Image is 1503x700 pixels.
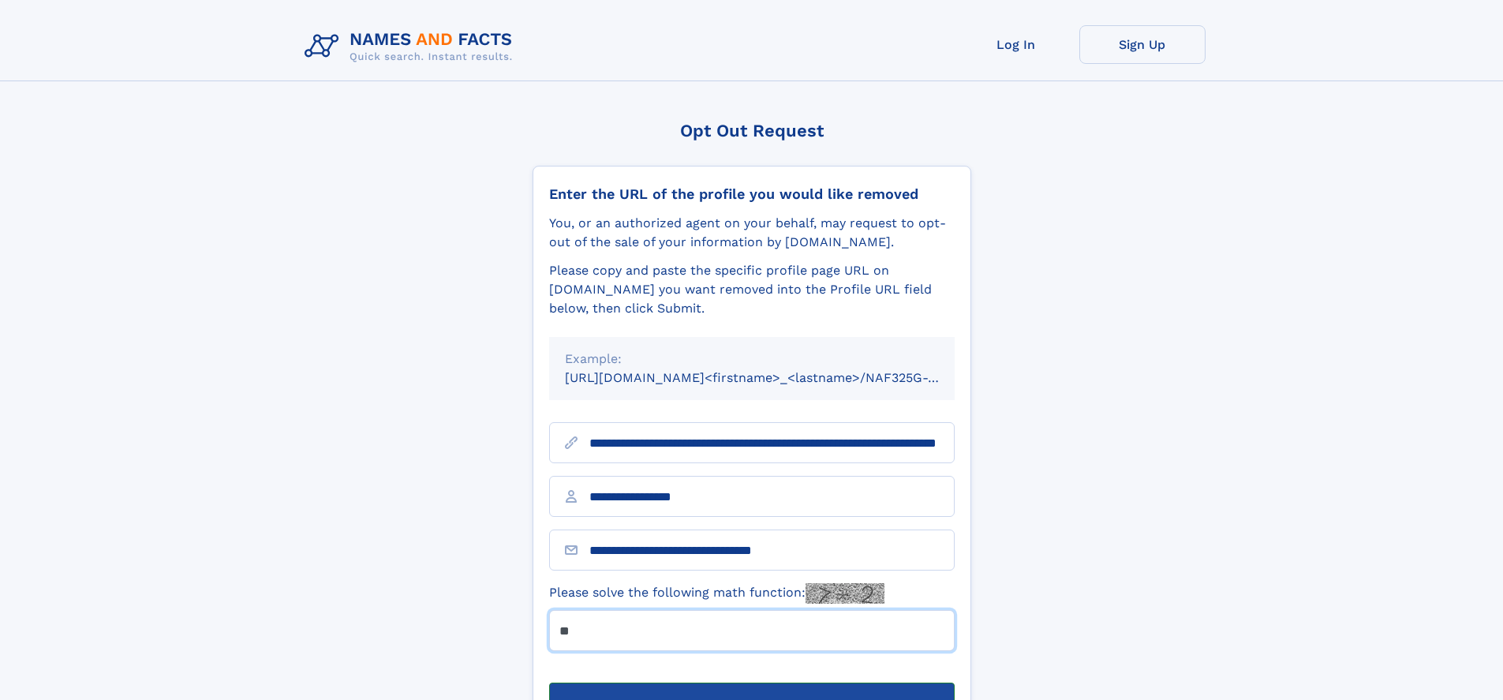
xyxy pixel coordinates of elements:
[549,214,955,252] div: You, or an authorized agent on your behalf, may request to opt-out of the sale of your informatio...
[549,185,955,203] div: Enter the URL of the profile you would like removed
[565,370,985,385] small: [URL][DOMAIN_NAME]<firstname>_<lastname>/NAF325G-xxxxxxxx
[953,25,1079,64] a: Log In
[565,350,939,369] div: Example:
[533,121,971,140] div: Opt Out Request
[298,25,525,68] img: Logo Names and Facts
[1079,25,1206,64] a: Sign Up
[549,583,884,604] label: Please solve the following math function:
[549,261,955,318] div: Please copy and paste the specific profile page URL on [DOMAIN_NAME] you want removed into the Pr...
